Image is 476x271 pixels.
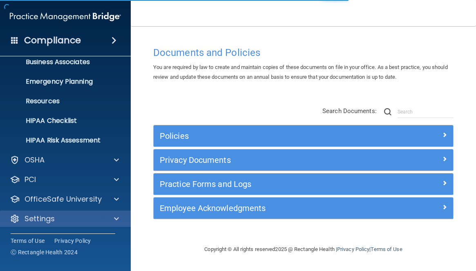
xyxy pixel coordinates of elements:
div: Copyright © All rights reserved 2025 @ Rectangle Health | | [154,236,453,262]
a: Privacy Policy [54,237,91,245]
span: Ⓒ Rectangle Health 2024 [11,248,78,256]
p: OSHA [25,155,45,165]
a: Employee Acknowledgments [160,202,447,215]
h4: Documents and Policies [153,47,454,58]
h5: Privacy Documents [160,155,372,164]
img: ic-search.3b580494.png [384,108,391,116]
h5: Employee Acknowledgments [160,204,372,213]
p: OfficeSafe University [25,194,102,204]
a: Terms of Use [11,237,45,245]
a: OfficeSafe University [10,194,119,204]
h4: Compliance [24,35,81,46]
p: Settings [25,214,55,224]
a: Practice Forms and Logs [160,178,447,191]
a: Terms of Use [371,246,402,252]
p: Resources [5,97,117,105]
a: Privacy Policy [337,246,369,252]
span: You are required by law to create and maintain copies of these documents on file in your office. ... [153,64,448,80]
p: Business Associates [5,58,117,66]
a: Settings [10,214,119,224]
h5: Policies [160,131,372,140]
p: HIPAA Risk Assessment [5,136,117,144]
p: Emergency Planning [5,78,117,86]
input: Search [398,106,454,118]
p: HIPAA Checklist [5,117,117,125]
img: PMB logo [10,9,121,25]
a: Policies [160,129,447,142]
a: OSHA [10,155,119,165]
h5: Practice Forms and Logs [160,180,372,189]
p: PCI [25,175,36,184]
span: Search Documents: [322,107,377,115]
a: Privacy Documents [160,153,447,167]
a: PCI [10,175,119,184]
